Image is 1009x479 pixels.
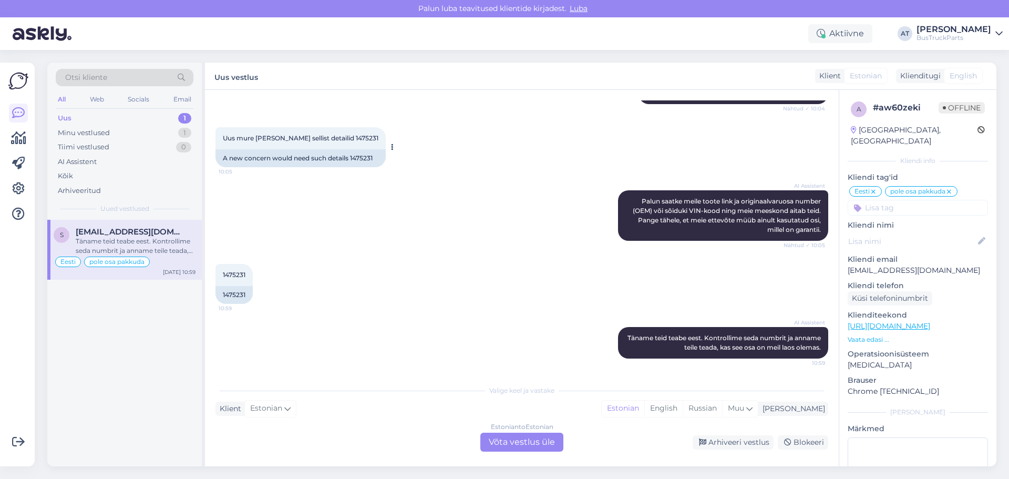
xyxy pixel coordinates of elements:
[65,72,107,83] span: Otsi kliente
[896,70,941,81] div: Klienditugi
[758,403,825,414] div: [PERSON_NAME]
[56,93,68,106] div: All
[215,286,253,304] div: 1475231
[602,401,644,416] div: Estonian
[848,360,988,371] p: [MEDICAL_DATA]
[178,113,191,124] div: 1
[171,93,193,106] div: Email
[88,93,106,106] div: Web
[693,435,774,450] div: Arhiveeri vestlus
[633,197,822,233] span: Palun saatke meile toote link ja originaalvaruosa number (OEM) või sõiduki VIN-kood ning meie mee...
[89,259,145,265] span: pole osa pakkuda
[851,125,977,147] div: [GEOGRAPHIC_DATA], [GEOGRAPHIC_DATA]
[76,227,185,237] span: sarapuujanno@gmail.com
[76,237,195,256] div: Täname teid teabe eest. Kontrollime seda numbrit ja anname teile teada, kas see osa on meil laos ...
[58,157,97,167] div: AI Assistent
[126,93,151,106] div: Socials
[848,423,988,434] p: Märkmed
[8,71,28,91] img: Askly Logo
[848,220,988,231] p: Kliendi nimi
[850,70,882,81] span: Estonian
[250,403,282,414] span: Estonian
[848,321,930,331] a: [URL][DOMAIN_NAME]
[60,259,76,265] span: Eesti
[786,182,825,190] span: AI Assistent
[848,386,988,397] p: Chrome [TECHNICAL_ID]
[219,168,258,176] span: 10:05
[58,171,73,181] div: Kõik
[567,4,591,13] span: Luba
[848,349,988,360] p: Operatsioonisüsteem
[917,25,991,34] div: [PERSON_NAME]
[480,433,563,452] div: Võta vestlus üle
[223,134,378,142] span: Uus mure [PERSON_NAME] sellist detailid 1475231
[848,265,988,276] p: [EMAIL_ADDRESS][DOMAIN_NAME]
[917,34,991,42] div: BusTruckParts
[215,403,241,414] div: Klient
[784,241,825,249] span: Nähtud ✓ 10:05
[848,335,988,344] p: Vaata edasi ...
[848,310,988,321] p: Klienditeekond
[848,375,988,386] p: Brauser
[786,359,825,367] span: 10:59
[939,102,985,114] span: Offline
[815,70,841,81] div: Klient
[215,149,386,167] div: A new concern would need such details 1475231
[848,172,988,183] p: Kliendi tag'id
[848,280,988,291] p: Kliendi telefon
[58,128,110,138] div: Minu vestlused
[178,128,191,138] div: 1
[857,105,861,113] span: a
[58,142,109,152] div: Tiimi vestlused
[58,186,101,196] div: Arhiveeritud
[873,101,939,114] div: # aw60zeki
[683,401,722,416] div: Russian
[644,401,683,416] div: English
[728,403,744,413] span: Muu
[854,188,870,195] span: Eesti
[163,268,195,276] div: [DATE] 10:59
[100,204,149,213] span: Uued vestlused
[627,334,822,351] span: Täname teid teabe eest. Kontrollime seda numbrit ja anname teile teada, kas see osa on meil laos ...
[848,156,988,166] div: Kliendi info
[219,304,258,312] span: 10:59
[58,113,71,124] div: Uus
[890,188,945,195] span: pole osa pakkuda
[786,319,825,327] span: AI Assistent
[848,254,988,265] p: Kliendi email
[808,24,872,43] div: Aktiivne
[491,422,553,432] div: Estonian to Estonian
[778,435,828,450] div: Blokeeri
[917,25,1003,42] a: [PERSON_NAME]BusTruckParts
[898,26,912,41] div: AT
[223,271,245,279] span: 1475231
[214,69,258,83] label: Uus vestlus
[848,200,988,216] input: Lisa tag
[950,70,977,81] span: English
[215,386,828,395] div: Valige keel ja vastake
[60,231,64,239] span: s
[783,105,825,113] span: Nähtud ✓ 10:04
[848,291,932,305] div: Küsi telefoninumbrit
[848,236,976,247] input: Lisa nimi
[176,142,191,152] div: 0
[848,407,988,417] div: [PERSON_NAME]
